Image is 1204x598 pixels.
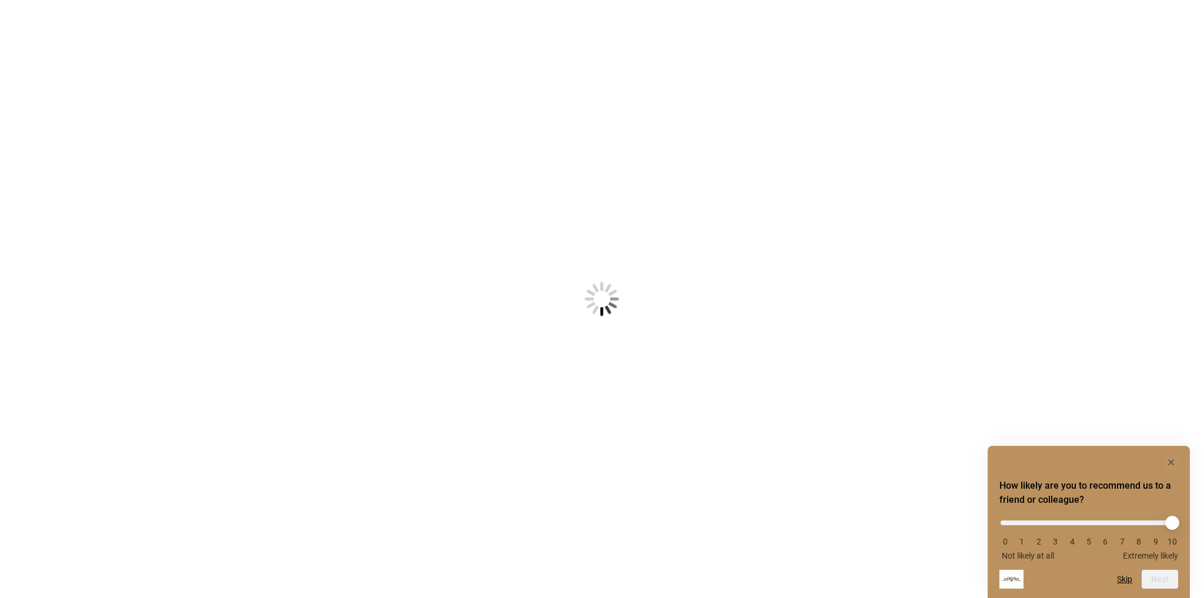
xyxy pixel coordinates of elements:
li: 8 [1133,537,1145,546]
button: Next question [1142,570,1178,589]
li: 7 [1116,537,1128,546]
li: 5 [1083,537,1095,546]
li: 4 [1066,537,1078,546]
button: Hide survey [1164,455,1178,469]
h2: How likely are you to recommend us to a friend or colleague? Select an option from 0 to 10, with ... [999,479,1178,507]
li: 9 [1150,537,1162,546]
div: How likely are you to recommend us to a friend or colleague? Select an option from 0 to 10, with ... [999,512,1178,560]
li: 3 [1049,537,1061,546]
span: Not likely at all [1002,551,1054,560]
li: 0 [999,537,1011,546]
button: Skip [1117,575,1132,584]
li: 10 [1166,537,1178,546]
span: Extremely likely [1123,551,1178,560]
li: 2 [1033,537,1045,546]
li: 1 [1016,537,1028,546]
div: How likely are you to recommend us to a friend or colleague? Select an option from 0 to 10, with ... [999,455,1178,589]
li: 6 [1099,537,1111,546]
img: Loading [527,224,677,374]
